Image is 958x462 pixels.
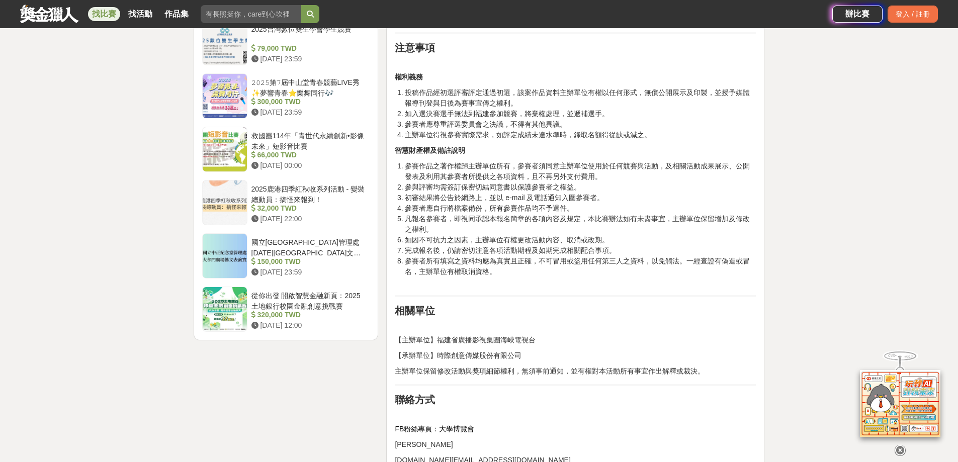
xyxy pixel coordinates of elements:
[202,287,370,332] a: 從你出發 開啟智慧金融新頁：2025土地銀行校園金融創意挑戰賽 320,000 TWD [DATE] 12:00
[395,350,756,361] p: 【承辦單位】時際創意傳媒股份有限公司
[405,256,756,288] li: 參賽者所有填寫之資料均應為真實且正確，不可冒用或盜用任何第三人之資料，以免觸法。一經查證有偽造或冒名，主辦單位有權取消資格。
[405,203,756,214] li: 參賽者應自行將檔案備份，所有參賽作品均不予退件。
[251,256,366,267] div: 150,000 TWD
[405,214,756,235] li: 凡報名參賽者，即視同承認本報名簡章的各項內容及規定，本比賽辦法如有未盡事宜，主辦單位保留增加及修改之權利。
[251,310,366,320] div: 320,000 TWD
[202,233,370,279] a: 國立[GEOGRAPHIC_DATA]管理處[DATE][GEOGRAPHIC_DATA]文表演實施計畫 150,000 TWD [DATE] 23:59
[405,87,756,109] li: 投稿作品經初選評審評定通過初選，該案作品資料主辦單位有權以任何形式，無償公開展示及印製，並授予媒體報導刊登與日後為賽事宣傳之權利。
[202,73,370,119] a: 𝟸𝟶𝟸𝟻第𝟽屆中山堂青春競藝LIVE秀✨夢響青春⭐️樂舞同行🎶 300,000 TWD [DATE] 23:59
[395,425,474,433] span: FB粉絲專頁：大學博覽會
[395,394,435,405] strong: 聯絡方式
[395,335,756,345] p: 【主辦單位】福建省廣播影視集團海峽電視台
[395,146,465,154] strong: 智慧財產權及備註說明
[395,73,423,81] strong: 權利義務
[251,24,366,43] div: 2025台灣數位雙生學會學生競賽
[405,109,756,119] li: 如入選決賽選手無法到福建參加競賽，將棄權處理，並遞補選手。
[251,54,366,64] div: [DATE] 23:59
[405,235,756,245] li: 如因不可抗力之因素，主辦單位有權更改活動內容、取消或改期。
[888,6,938,23] div: 登入 / 註冊
[88,7,120,21] a: 找比賽
[405,193,756,203] li: 初審結果將公告於網路上，並以 e-mail 及電話通知入圍參賽者。
[251,203,366,214] div: 32,000 TWD
[202,20,370,65] a: 2025台灣數位雙生學會學生競賽 79,000 TWD [DATE] 23:59
[860,370,940,437] img: d2146d9a-e6f6-4337-9592-8cefde37ba6b.png
[405,130,756,140] li: 主辦單位得視參賽實際需求，如評定成績未達水準時，錄取名額得從缺或減之。
[405,161,756,182] li: 參賽作品之著作權歸主辦單位所有，參賽者須同意主辦單位使用於任何競賽與活動，及相關活動成果展示、公開發表及利用其參賽者所提供之各項資料，且不再另外支付費用。
[251,107,366,118] div: [DATE] 23:59
[251,77,366,97] div: 𝟸𝟶𝟸𝟻第𝟽屆中山堂青春競藝LIVE秀✨夢響青春⭐️樂舞同行🎶
[832,6,883,23] a: 辦比賽
[251,320,366,331] div: [DATE] 12:00
[405,119,756,130] li: 參賽者應尊重評選委員會之決議，不得有其他異議。
[405,182,756,193] li: 參與評審均需簽訂保密切結同意書以保護參賽者之權益。
[395,42,435,53] strong: 注意事項
[251,267,366,278] div: [DATE] 23:59
[395,439,756,450] p: [PERSON_NAME]
[251,43,366,54] div: 79,000 TWD
[160,7,193,21] a: 作品集
[201,5,301,23] input: 有長照挺你，care到心坎裡！青春出手，拍出照顧 影音徵件活動
[251,160,366,171] div: [DATE] 00:00
[251,214,366,224] div: [DATE] 22:00
[202,180,370,225] a: 2025鹿港四季紅秋收系列活動 - 變裝總動員：搞怪來報到！ 32,000 TWD [DATE] 22:00
[251,237,366,256] div: 國立[GEOGRAPHIC_DATA]管理處[DATE][GEOGRAPHIC_DATA]文表演實施計畫
[251,291,366,310] div: 從你出發 開啟智慧金融新頁：2025土地銀行校園金融創意挑戰賽
[395,366,756,377] p: 主辦單位保留修改活動與獎項細節權利，無須事前通知，並有權對本活動所有事宜作出解釋或裁決。
[202,127,370,172] a: 救國團114年「青世代永續創新•影像未來」短影音比賽 66,000 TWD [DATE] 00:00
[251,131,366,150] div: 救國團114年「青世代永續創新•影像未來」短影音比賽
[251,184,366,203] div: 2025鹿港四季紅秋收系列活動 - 變裝總動員：搞怪來報到！
[251,150,366,160] div: 66,000 TWD
[405,245,756,256] li: 完成報名後，仍請密切注意各項活動期程及如期完成相關配合事項。
[395,305,435,316] strong: 相關單位
[251,97,366,107] div: 300,000 TWD
[124,7,156,21] a: 找活動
